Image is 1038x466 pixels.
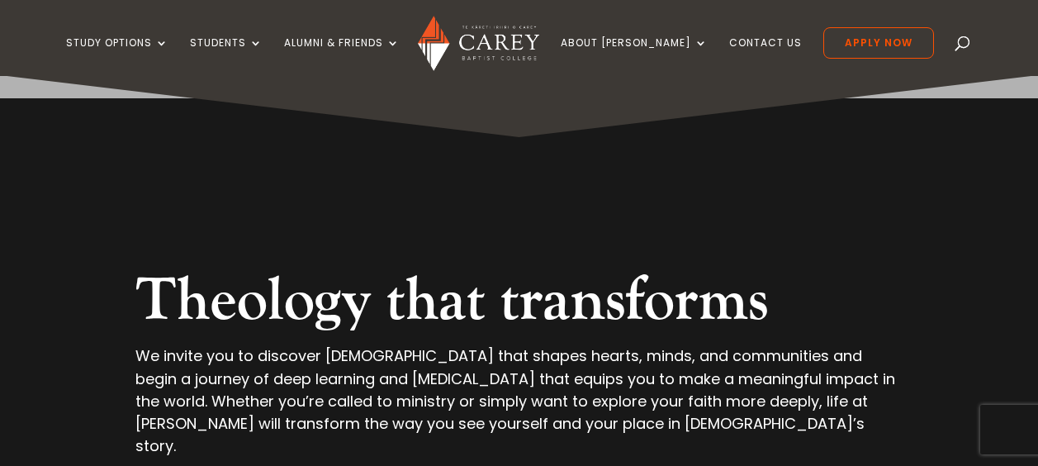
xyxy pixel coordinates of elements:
h2: Theology that transforms [135,265,903,345]
a: About [PERSON_NAME] [561,37,708,76]
a: Contact Us [729,37,802,76]
a: Alumni & Friends [284,37,400,76]
a: Study Options [66,37,168,76]
a: Students [190,37,263,76]
a: Apply Now [823,27,934,59]
img: Carey Baptist College [418,16,539,71]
